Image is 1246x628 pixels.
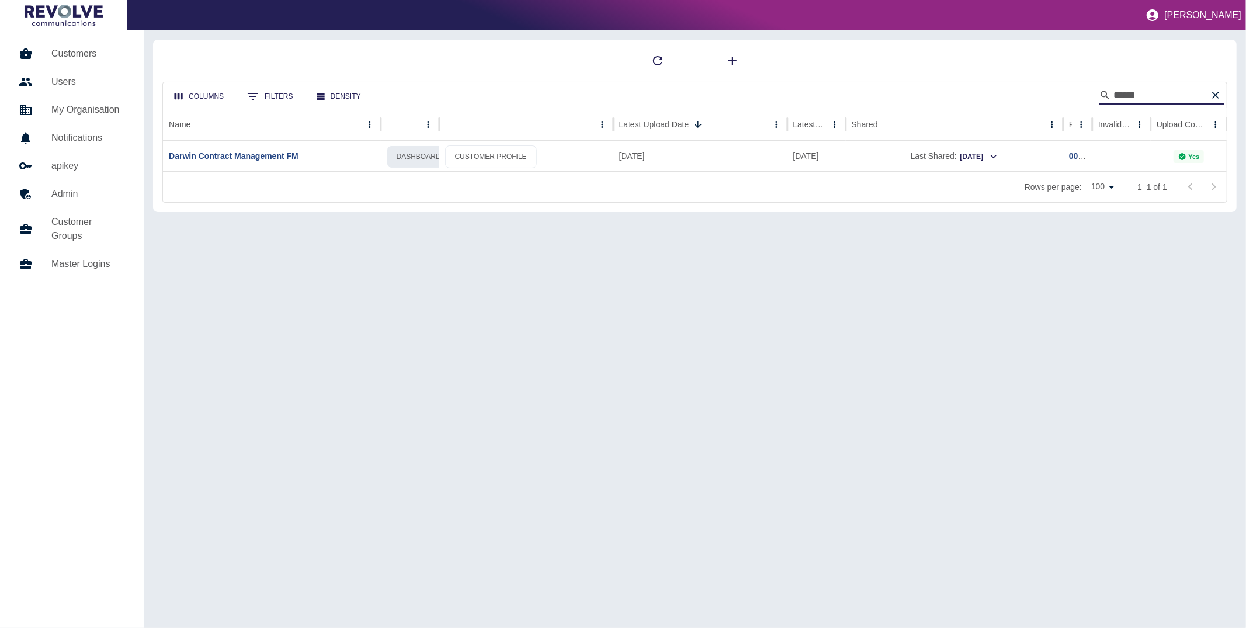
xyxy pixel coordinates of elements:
button: Invalid Creds column menu [1132,116,1148,133]
a: 00794873 [1069,151,1105,161]
button: Clear [1207,86,1224,104]
div: 05 Sep 2025 [787,141,846,171]
h5: Customers [51,47,125,61]
h5: Admin [51,187,125,201]
h5: Notifications [51,131,125,145]
h5: My Organisation [51,103,125,117]
button: column menu [594,116,610,133]
a: DASHBOARD [387,145,451,168]
h5: Users [51,75,125,89]
a: Customers [9,40,134,68]
div: Latest Usage [793,120,825,129]
a: apikey [9,152,134,180]
div: Name [169,120,190,129]
button: [DATE] [959,148,998,166]
button: Show filters [238,85,302,108]
img: Logo [25,5,103,26]
div: 16 Sep 2025 [613,141,787,171]
button: Upload Complete column menu [1207,116,1224,133]
h5: Master Logins [51,257,125,271]
button: Shared column menu [1044,116,1060,133]
button: Select columns [165,86,233,107]
button: column menu [420,116,436,133]
a: Darwin Contract Management FM [169,151,299,161]
div: Ref [1069,120,1072,129]
div: Upload Complete [1157,120,1206,129]
button: Ref column menu [1073,116,1089,133]
div: 100 [1087,178,1119,195]
div: Invalid Creds [1098,120,1130,129]
div: Last Shared: [852,141,1057,171]
div: Latest Upload Date [619,120,689,129]
button: Latest Usage column menu [827,116,843,133]
p: 1–1 of 1 [1137,181,1167,193]
h5: Customer Groups [51,215,125,243]
div: Search [1099,86,1224,107]
button: [PERSON_NAME] [1141,4,1246,27]
p: [PERSON_NAME] [1164,10,1241,20]
a: Notifications [9,124,134,152]
button: Sort [690,116,706,133]
h5: apikey [51,159,125,173]
a: Admin [9,180,134,208]
button: Latest Upload Date column menu [768,116,785,133]
p: Rows per page: [1025,181,1082,193]
a: Customer Groups [9,208,134,250]
button: Density [307,86,370,107]
a: Master Logins [9,250,134,278]
a: My Organisation [9,96,134,124]
a: Users [9,68,134,96]
div: Shared [852,120,878,129]
a: CUSTOMER PROFILE [445,145,537,168]
p: Yes [1189,153,1200,160]
button: Name column menu [362,116,378,133]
